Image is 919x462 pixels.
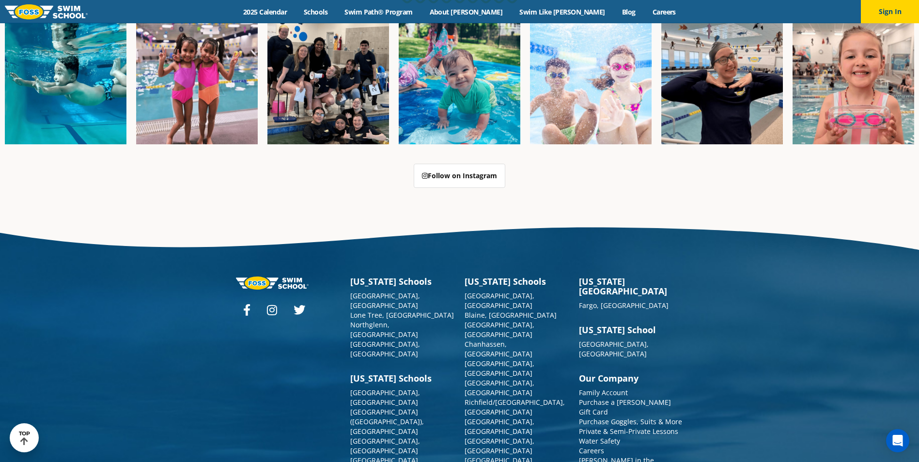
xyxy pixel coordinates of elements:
[350,277,455,286] h3: [US_STATE] Schools
[465,436,534,455] a: [GEOGRAPHIC_DATA], [GEOGRAPHIC_DATA]
[644,7,684,16] a: Careers
[465,339,532,358] a: Chanhassen, [GEOGRAPHIC_DATA]
[350,407,424,436] a: [GEOGRAPHIC_DATA] ([GEOGRAPHIC_DATA]), [GEOGRAPHIC_DATA]
[465,378,534,397] a: [GEOGRAPHIC_DATA], [GEOGRAPHIC_DATA]
[5,4,88,19] img: FOSS Swim School Logo
[793,23,914,144] img: Fa25-Website-Images-14-600x600.jpg
[886,429,909,452] div: Open Intercom Messenger
[296,7,336,16] a: Schools
[579,388,628,397] a: Family Account
[579,446,604,455] a: Careers
[465,310,557,320] a: Blaine, [GEOGRAPHIC_DATA]
[465,398,565,416] a: Richfield/[GEOGRAPHIC_DATA], [GEOGRAPHIC_DATA]
[661,23,783,144] img: Fa25-Website-Images-9-600x600.jpg
[579,277,684,296] h3: [US_STATE][GEOGRAPHIC_DATA]
[579,417,682,426] a: Purchase Goggles, Suits & More
[465,291,534,310] a: [GEOGRAPHIC_DATA], [GEOGRAPHIC_DATA]
[235,7,296,16] a: 2025 Calendar
[336,7,421,16] a: Swim Path® Program
[613,7,644,16] a: Blog
[350,320,418,339] a: Northglenn, [GEOGRAPHIC_DATA]
[236,277,309,290] img: Foss-logo-horizontal-white.svg
[579,301,669,310] a: Fargo, [GEOGRAPHIC_DATA]
[350,436,420,455] a: [GEOGRAPHIC_DATA], [GEOGRAPHIC_DATA]
[136,23,258,144] img: Fa25-Website-Images-8-600x600.jpg
[465,417,534,436] a: [GEOGRAPHIC_DATA], [GEOGRAPHIC_DATA]
[5,23,126,144] img: Fa25-Website-Images-1-600x600.png
[350,339,420,358] a: [GEOGRAPHIC_DATA], [GEOGRAPHIC_DATA]
[579,436,620,446] a: Water Safety
[579,398,671,416] a: Purchase a [PERSON_NAME] Gift Card
[421,7,511,16] a: About [PERSON_NAME]
[19,431,30,446] div: TOP
[350,373,455,383] h3: [US_STATE] Schools
[579,427,678,436] a: Private & Semi-Private Lessons
[579,339,649,358] a: [GEOGRAPHIC_DATA], [GEOGRAPHIC_DATA]
[399,23,520,144] img: Fa25-Website-Images-600x600.png
[465,277,569,286] h3: [US_STATE] Schools
[530,23,652,144] img: FCC_FOSS_GeneralShoot_May_FallCampaign_lowres-9556-600x600.jpg
[414,164,505,188] a: Follow on Instagram
[350,388,420,407] a: [GEOGRAPHIC_DATA], [GEOGRAPHIC_DATA]
[511,7,614,16] a: Swim Like [PERSON_NAME]
[579,373,684,383] h3: Our Company
[465,320,534,339] a: [GEOGRAPHIC_DATA], [GEOGRAPHIC_DATA]
[579,325,684,335] h3: [US_STATE] School
[465,359,534,378] a: [GEOGRAPHIC_DATA], [GEOGRAPHIC_DATA]
[350,310,454,320] a: Lone Tree, [GEOGRAPHIC_DATA]
[267,23,389,144] img: Fa25-Website-Images-2-600x600.png
[350,291,420,310] a: [GEOGRAPHIC_DATA], [GEOGRAPHIC_DATA]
